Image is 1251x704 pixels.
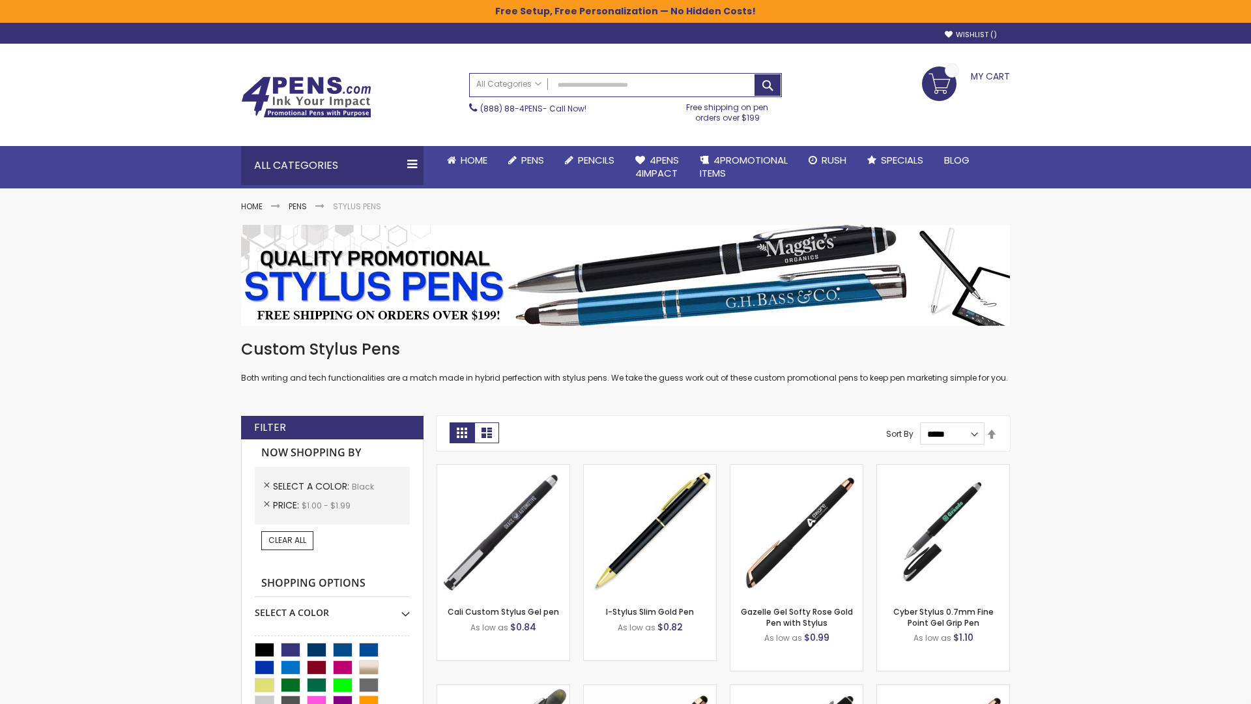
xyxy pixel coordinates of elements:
[437,146,498,175] a: Home
[521,153,544,167] span: Pens
[480,103,586,114] span: - Call Now!
[241,146,424,185] div: All Categories
[470,622,508,633] span: As low as
[953,631,973,644] span: $1.10
[730,465,863,597] img: Gazelle Gel Softy Rose Gold Pen with Stylus-Black
[700,153,788,180] span: 4PROMOTIONAL ITEMS
[470,74,548,95] a: All Categories
[480,103,543,114] a: (888) 88-4PENS
[584,684,716,696] a: Islander Softy Rose Gold Gel Pen with Stylus-Black
[730,464,863,475] a: Gazelle Gel Softy Rose Gold Pen with Stylus-Black
[764,632,802,643] span: As low as
[689,146,798,188] a: 4PROMOTIONALITEMS
[625,146,689,188] a: 4Pens4impact
[877,684,1009,696] a: Gazelle Gel Softy Rose Gold Pen with Stylus - ColorJet-Black
[437,465,569,597] img: Cali Custom Stylus Gel pen-Black
[255,570,410,598] strong: Shopping Options
[934,146,980,175] a: Blog
[945,30,997,40] a: Wishlist
[255,597,410,619] div: Select A Color
[741,606,853,628] a: Gazelle Gel Softy Rose Gold Pen with Stylus
[657,621,683,634] span: $0.82
[254,420,286,435] strong: Filter
[804,631,829,644] span: $0.99
[857,146,934,175] a: Specials
[498,146,554,175] a: Pens
[618,622,655,633] span: As low as
[584,464,716,475] a: I-Stylus Slim Gold-Black
[352,481,374,492] span: Black
[877,464,1009,475] a: Cyber Stylus 0.7mm Fine Point Gel Grip Pen-Black
[437,684,569,696] a: Souvenir® Jalan Highlighter Stylus Pen Combo-Black
[730,684,863,696] a: Custom Soft Touch® Metal Pens with Stylus-Black
[333,201,381,212] strong: Stylus Pens
[241,339,1010,360] h1: Custom Stylus Pens
[944,153,970,167] span: Blog
[578,153,614,167] span: Pencils
[886,428,913,439] label: Sort By
[261,531,313,550] a: Clear All
[273,499,302,512] span: Price
[798,146,857,175] a: Rush
[510,621,536,634] span: $0.84
[881,153,923,167] span: Specials
[554,146,625,175] a: Pencils
[241,339,1010,384] div: Both writing and tech functionalities are a match made in hybrid perfection with stylus pens. We ...
[289,201,307,212] a: Pens
[584,465,716,597] img: I-Stylus Slim Gold-Black
[241,225,1010,326] img: Stylus Pens
[606,606,694,617] a: I-Stylus Slim Gold Pen
[273,480,352,493] span: Select A Color
[635,153,679,180] span: 4Pens 4impact
[437,464,569,475] a: Cali Custom Stylus Gel pen-Black
[673,97,783,123] div: Free shipping on pen orders over $199
[877,465,1009,597] img: Cyber Stylus 0.7mm Fine Point Gel Grip Pen-Black
[241,201,263,212] a: Home
[822,153,846,167] span: Rush
[450,422,474,443] strong: Grid
[893,606,994,628] a: Cyber Stylus 0.7mm Fine Point Gel Grip Pen
[268,535,306,546] span: Clear All
[913,632,951,643] span: As low as
[241,76,371,118] img: 4Pens Custom Pens and Promotional Products
[255,439,410,467] strong: Now Shopping by
[461,153,487,167] span: Home
[302,500,351,511] span: $1.00 - $1.99
[476,79,541,89] span: All Categories
[448,606,559,617] a: Cali Custom Stylus Gel pen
